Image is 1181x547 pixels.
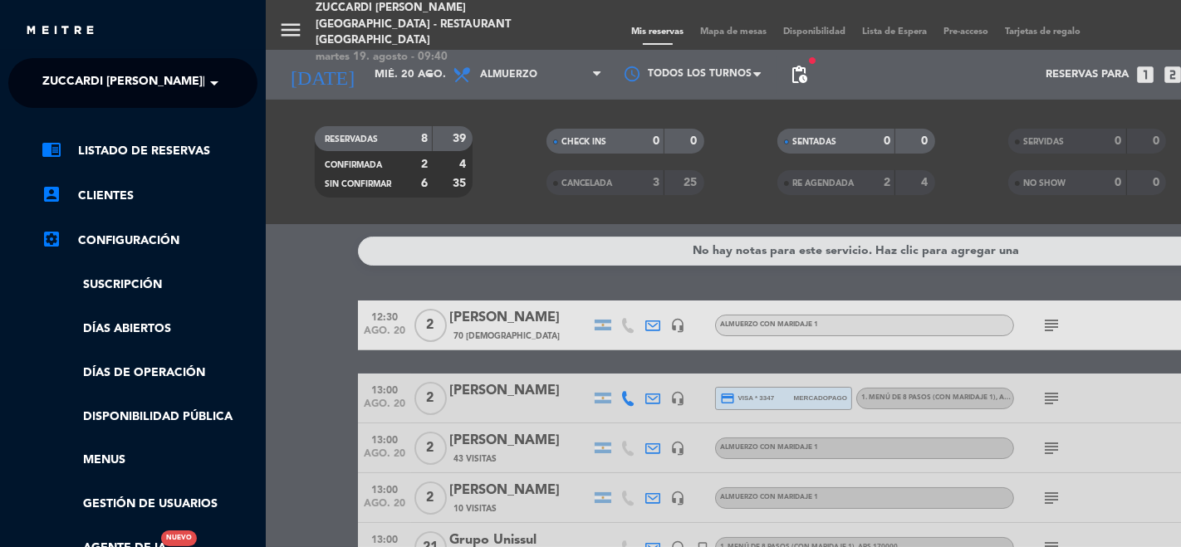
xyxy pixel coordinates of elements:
[42,231,257,251] a: Configuración
[42,66,537,100] span: Zuccardi [PERSON_NAME][GEOGRAPHIC_DATA] - Restaurant [GEOGRAPHIC_DATA]
[42,229,61,249] i: settings_applications
[42,141,257,161] a: chrome_reader_modeListado de Reservas
[42,139,61,159] i: chrome_reader_mode
[42,495,257,514] a: Gestión de usuarios
[807,56,817,66] span: fiber_manual_record
[42,184,61,204] i: account_box
[42,186,257,206] a: account_boxClientes
[161,530,197,546] div: Nuevo
[25,25,96,37] img: MEITRE
[42,276,257,295] a: Suscripción
[42,408,257,427] a: Disponibilidad pública
[42,364,257,383] a: Días de Operación
[42,451,257,470] a: Menus
[789,65,809,85] span: pending_actions
[42,320,257,339] a: Días abiertos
